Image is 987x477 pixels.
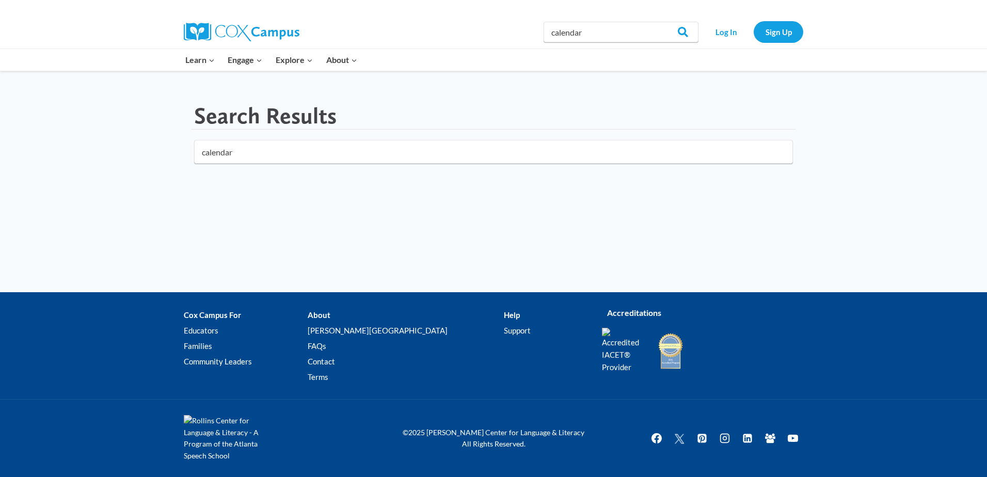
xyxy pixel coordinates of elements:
span: About [326,53,357,67]
nav: Primary Navigation [179,49,363,71]
img: Accredited IACET® Provider [602,328,646,373]
a: YouTube [783,428,803,449]
img: Twitter X icon white [673,433,686,444]
strong: Accreditations [607,308,661,317]
a: Contact [308,354,503,370]
a: Facebook [646,428,667,449]
a: Linkedin [737,428,758,449]
a: Pinterest [692,428,712,449]
h1: Search Results [194,102,337,130]
p: ©2025 [PERSON_NAME] Center for Language & Literacy All Rights Reserved. [395,427,592,450]
a: Families [184,339,308,354]
img: Rollins Center for Language & Literacy - A Program of the Atlanta Speech School [184,415,277,462]
img: IDA Accredited [658,332,683,370]
img: Cox Campus [184,23,299,41]
a: Sign Up [754,21,803,42]
a: Instagram [714,428,735,449]
a: Support [504,323,586,339]
a: Facebook Group [760,428,781,449]
a: FAQs [308,339,503,354]
input: Search for... [194,140,793,164]
a: [PERSON_NAME][GEOGRAPHIC_DATA] [308,323,503,339]
a: Educators [184,323,308,339]
input: Search Cox Campus [544,22,698,42]
nav: Secondary Navigation [704,21,803,42]
a: Log In [704,21,749,42]
a: Community Leaders [184,354,308,370]
span: Explore [276,53,313,67]
a: Terms [308,370,503,385]
span: Learn [185,53,215,67]
a: Twitter [669,428,690,449]
span: Engage [228,53,262,67]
